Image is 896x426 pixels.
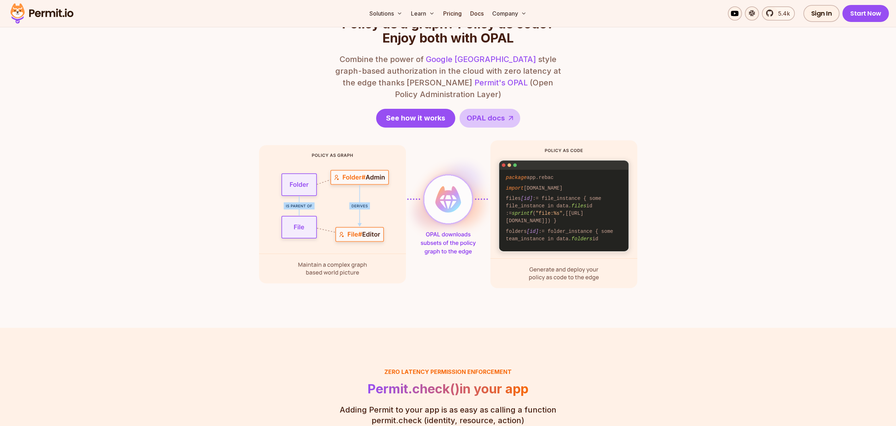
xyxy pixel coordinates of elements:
[512,243,533,249] span: sprintf
[335,54,562,100] p: Combine the power of style graph-based authorization in the cloud with zero latency at the edge t...
[536,211,563,216] span: "file:%s"
[512,211,533,216] span: sprintf
[340,404,556,415] span: Adding Permit to your app is as easy as calling a function
[842,5,889,22] a: Start Now
[386,113,445,123] span: See how it works
[501,226,627,259] code: folders := folder_instance { some team_instance in data id := ( ,[[URL][DOMAIN_NAME]]) }
[368,368,528,376] h3: Zero latency Permission enforcement
[460,109,520,128] a: OPAL docs
[803,5,840,22] a: Sign In
[426,55,536,64] a: Google [GEOGRAPHIC_DATA]
[501,194,627,226] code: files := file_instance { some file_instance in data id := ( ,[[URL][DOMAIN_NAME]]) }
[501,173,627,183] code: app.rebac
[408,6,438,21] button: Learn
[440,6,465,21] a: Pricing
[527,229,539,234] span: [id]
[762,6,795,21] a: 5.4k
[521,196,533,201] span: [id]
[506,185,524,191] span: import
[7,1,77,26] img: Permit logo
[536,243,563,249] span: "team:%s"
[368,382,528,396] h2: in your app
[340,404,556,426] p: permit.check (identity, resource, action)
[467,113,505,123] span: OPAL docs
[501,183,627,194] code: [DOMAIN_NAME]
[568,236,592,242] span: .folders
[335,17,562,45] h2: Policy as a graph? Policy as code? Enjoy both with OPAL
[368,382,460,396] span: Permit.check()
[467,6,487,21] a: Docs
[774,9,790,18] span: 5.4k
[367,6,405,21] button: Solutions
[474,78,528,87] a: Permit's OPAL
[506,175,527,180] span: package
[376,109,455,128] a: See how it works
[489,6,529,21] button: Company
[568,203,586,209] span: .files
